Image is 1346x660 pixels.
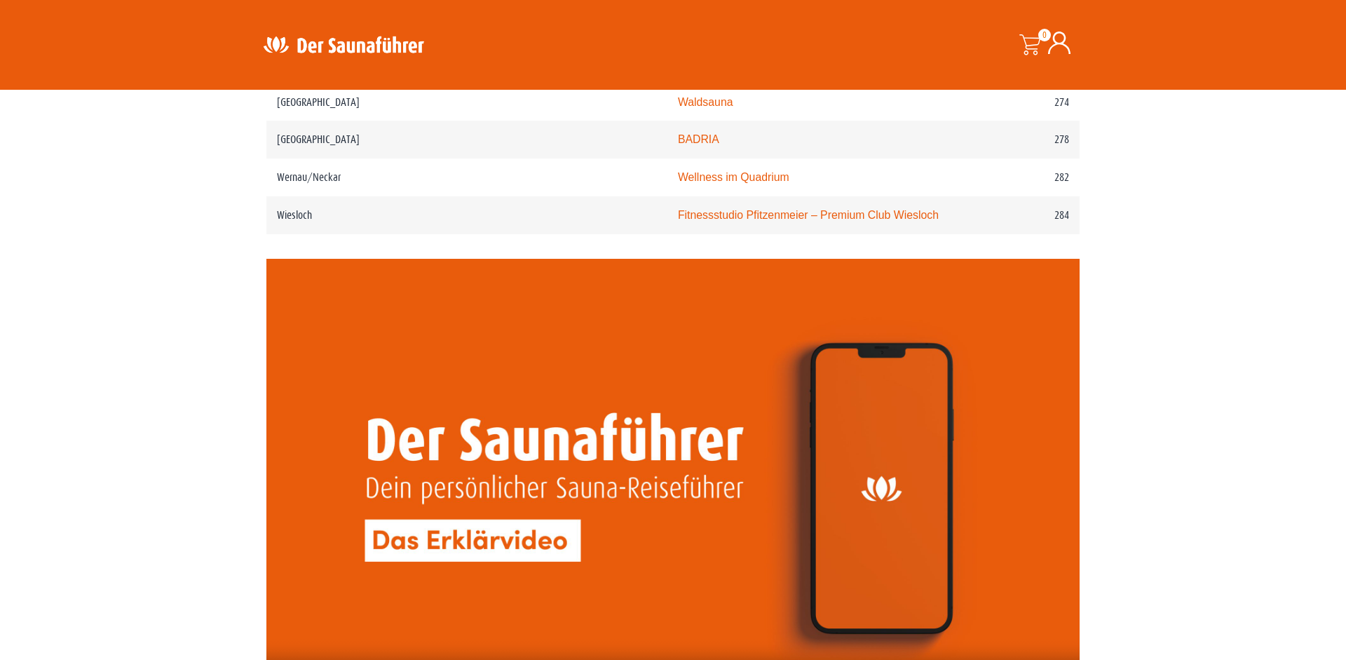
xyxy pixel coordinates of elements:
[952,83,1080,121] td: 274
[266,121,667,159] td: [GEOGRAPHIC_DATA]
[266,196,667,234] td: Wiesloch
[266,83,667,121] td: [GEOGRAPHIC_DATA]
[952,196,1080,234] td: 284
[678,209,939,221] a: Fitnessstudio Pfitzenmeier – Premium Club Wiesloch
[952,121,1080,159] td: 278
[678,171,789,183] a: Wellness im Quadrium
[678,133,719,145] a: BADRIA
[266,159,667,196] td: Wernau/Neckar
[678,96,733,108] a: Waldsauna
[1038,29,1051,41] span: 0
[952,159,1080,196] td: 282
